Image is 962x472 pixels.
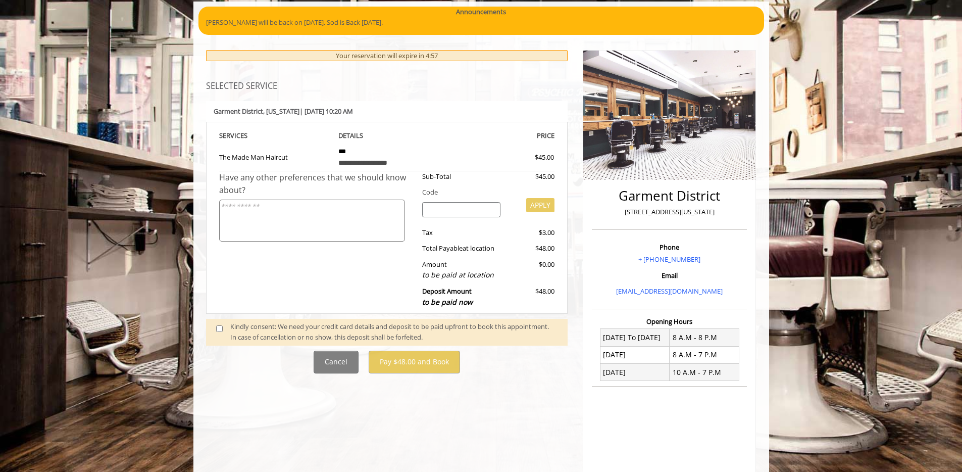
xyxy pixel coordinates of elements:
[508,227,554,238] div: $3.00
[219,171,415,197] div: Have any other preferences that we should know about?
[600,364,670,381] td: [DATE]
[508,243,554,254] div: $48.00
[600,346,670,363] td: [DATE]
[616,287,723,296] a: [EMAIL_ADDRESS][DOMAIN_NAME]
[263,107,299,116] span: , [US_STATE]
[670,329,739,346] td: 8 A.M - 8 P.M
[219,141,331,171] td: The Made Man Haircut
[592,318,747,325] h3: Opening Hours
[463,244,494,253] span: at location
[670,364,739,381] td: 10 A.M - 7 P.M
[219,130,331,141] th: SERVICE
[415,259,508,281] div: Amount
[670,346,739,363] td: 8 A.M - 7 P.M
[508,171,554,182] div: $45.00
[594,207,744,217] p: [STREET_ADDRESS][US_STATE]
[214,107,353,116] b: Garment District | [DATE] 10:20 AM
[206,17,756,28] p: [PERSON_NAME] will be back on [DATE]. Sod is Back [DATE].
[443,130,555,141] th: PRICE
[415,227,508,238] div: Tax
[415,171,508,182] div: Sub-Total
[594,244,744,251] h3: Phone
[422,297,473,307] span: to be paid now
[314,351,359,373] button: Cancel
[331,130,443,141] th: DETAILS
[508,259,554,281] div: $0.00
[508,286,554,308] div: $48.00
[422,287,473,307] b: Deposit Amount
[369,351,460,373] button: Pay $48.00 and Book
[594,188,744,203] h2: Garment District
[415,187,554,198] div: Code
[415,243,508,254] div: Total Payable
[594,272,744,279] h3: Email
[600,329,670,346] td: [DATE] To [DATE]
[422,269,500,280] div: to be paid at location
[206,50,568,62] div: Your reservation will expire in 4:57
[638,255,700,264] a: + [PHONE_NUMBER]
[456,7,506,17] b: Announcements
[526,198,554,212] button: APPLY
[230,321,558,343] div: Kindly consent: We need your credit card details and deposit to be paid upfront to book this appo...
[498,152,554,163] div: $45.00
[244,131,247,140] span: S
[206,82,568,91] h3: SELECTED SERVICE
